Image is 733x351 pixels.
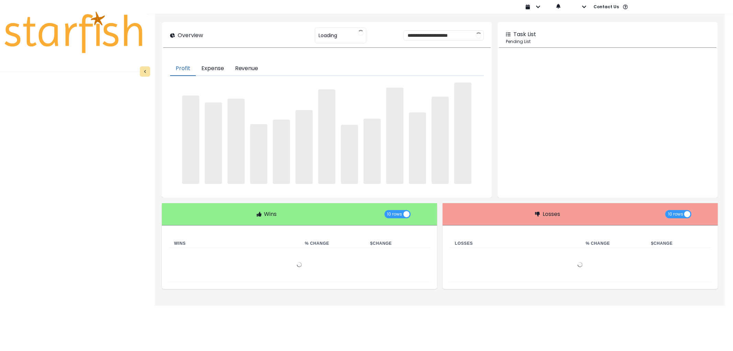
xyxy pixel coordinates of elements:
span: ‌ [364,119,381,184]
span: ‌ [273,120,290,184]
th: $ Change [365,239,430,248]
p: Losses [543,210,560,218]
span: ‌ [409,112,426,184]
span: ‌ [386,88,403,184]
span: Loading [319,28,337,43]
button: Expense [196,62,230,76]
span: 10 rows [668,210,683,218]
p: Task List [513,30,536,39]
th: % Change [580,239,645,248]
span: ‌ [296,110,313,184]
span: ‌ [227,99,245,184]
p: Pending List [506,39,710,45]
span: 10 rows [387,210,402,218]
button: Revenue [230,62,264,76]
p: Overview [178,31,203,40]
span: ‌ [432,97,449,184]
span: ‌ [454,83,471,184]
th: % Change [299,239,365,248]
th: Wins [169,239,300,248]
span: ‌ [205,102,222,184]
span: ‌ [341,125,358,184]
span: ‌ [318,89,335,184]
th: $ Change [646,239,711,248]
span: ‌ [182,96,199,184]
span: ‌ [250,124,267,184]
th: Losses [449,239,580,248]
button: Profit [170,62,196,76]
p: Wins [264,210,277,218]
